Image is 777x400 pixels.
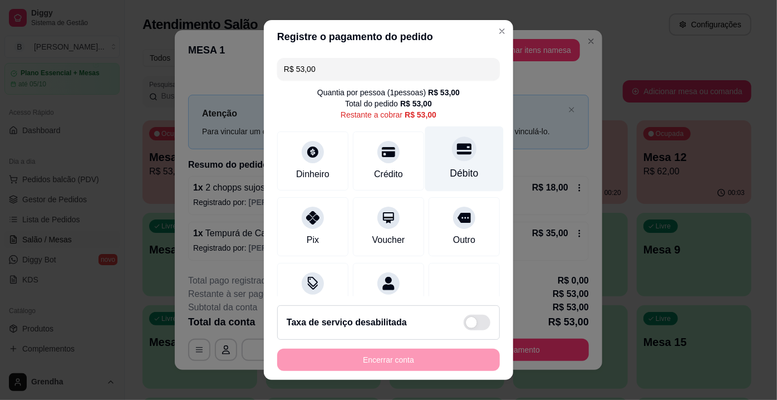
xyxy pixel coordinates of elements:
header: Registre o pagamento do pedido [264,20,513,53]
div: Total do pedido [345,98,432,109]
input: Ex.: hambúrguer de cordeiro [284,58,493,80]
h2: Taxa de serviço desabilitada [287,316,407,329]
div: Outro [453,233,475,247]
div: Débito [450,166,479,181]
button: Close [493,22,511,40]
div: Dinheiro [296,168,330,181]
div: Voucher [372,233,405,247]
div: R$ 53,00 [405,109,436,120]
div: Restante a cobrar [341,109,436,120]
div: Pix [307,233,319,247]
div: R$ 53,00 [400,98,432,109]
div: Crédito [374,168,403,181]
div: Quantia por pessoa ( 1 pessoas) [317,87,460,98]
div: R$ 53,00 [428,87,460,98]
